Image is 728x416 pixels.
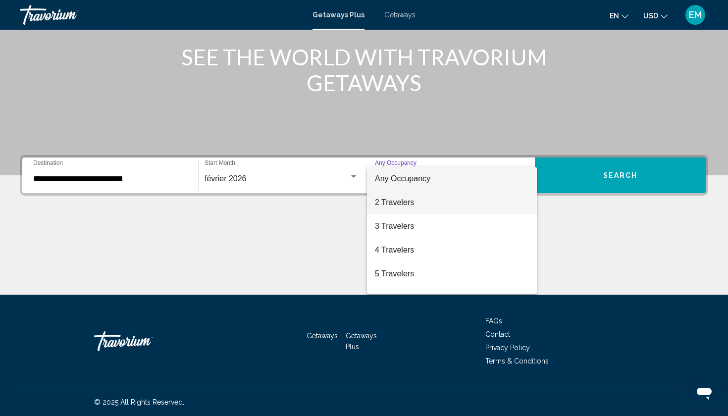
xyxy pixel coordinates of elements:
[375,286,529,310] span: 6 Travelers
[375,214,529,238] span: 3 Travelers
[375,238,529,262] span: 4 Travelers
[375,174,430,183] span: Any Occupancy
[375,191,529,214] span: 2 Travelers
[375,262,529,286] span: 5 Travelers
[688,376,720,408] iframe: Bouton de lancement de la fenêtre de messagerie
